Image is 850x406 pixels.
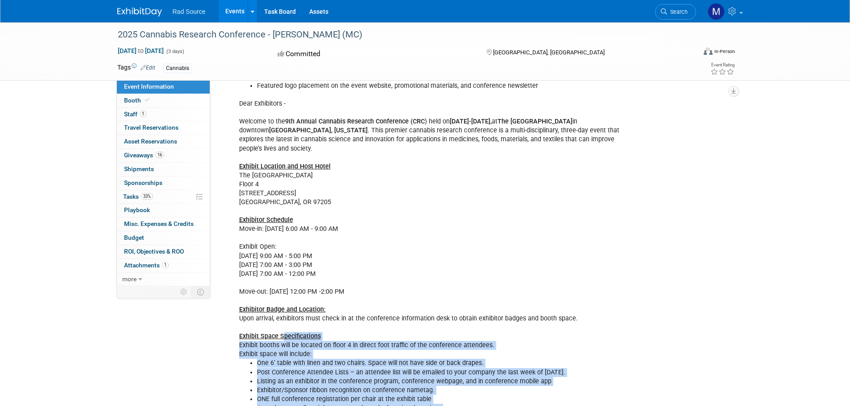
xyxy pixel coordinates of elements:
[257,377,630,386] li: Listing as an exhibitor in the conference program, conference webpage, and in conference mobile app
[191,286,210,298] td: Toggle Event Tabs
[667,8,688,15] span: Search
[124,262,169,269] span: Attachments
[124,248,184,255] span: ROI, Objectives & ROO
[257,386,630,395] li: Exhibitor/Sponsor ribbon recognition on conference nametag.
[124,206,150,213] span: Playbook
[117,121,210,135] a: Travel Reservations
[117,273,210,286] a: more
[275,46,472,62] div: Committed
[117,259,210,272] a: Attachments1
[257,368,630,377] li: Post Conference Attendee Lists – an attendee list will be emailed to your company the last week o...
[498,118,572,125] b: The [GEOGRAPHIC_DATA]
[155,152,164,158] span: 16
[115,27,683,43] div: 2025 Cannabis Research Conference - [PERSON_NAME] (MC)
[163,64,192,73] div: Cannabis
[124,124,178,131] span: Travel Reservations
[643,46,735,60] div: Event Format
[117,217,210,231] a: Misc. Expenses & Credits
[145,98,149,103] i: Booth reservation complete
[124,152,164,159] span: Giveaways
[117,135,210,148] a: Asset Reservations
[117,63,155,73] td: Tags
[269,127,368,134] b: [GEOGRAPHIC_DATA], [US_STATE]
[117,47,164,55] span: [DATE] [DATE]
[124,220,194,227] span: Misc. Expenses & Credits
[176,286,192,298] td: Personalize Event Tab Strip
[493,49,605,56] span: [GEOGRAPHIC_DATA], [GEOGRAPHIC_DATA]
[162,262,169,268] span: 1
[257,359,630,368] li: One 6’ table with linen and two chairs. Space will not have side or back drapes.
[239,163,331,170] u: Exhibit Location and Host Hotel
[239,306,326,313] u: Exhibitor Badge and Location:
[124,97,151,104] span: Booth
[450,118,492,125] b: [DATE]-[DATE],
[285,118,425,125] b: 9th Annual Cannabis Research Conference (CRC
[117,163,210,176] a: Shipments
[117,149,210,162] a: Giveaways16
[655,4,696,20] a: Search
[117,80,210,94] a: Event Information
[714,48,735,55] div: In-Person
[117,245,210,258] a: ROI, Objectives & ROO
[124,83,174,90] span: Event Information
[117,176,210,190] a: Sponsorships
[708,3,725,20] img: Madison Coleman
[117,94,210,107] a: Booth
[124,234,144,241] span: Budget
[257,82,630,90] li: Featured logo placement on the event website, promotional materials, and conference newsletter
[124,165,154,172] span: Shipments
[123,193,153,200] span: Tasks
[117,108,210,121] a: Staff1
[124,111,146,118] span: Staff
[124,138,177,145] span: Asset Reservations
[239,332,321,340] u: Exhibit Space Specifications
[117,190,210,204] a: Tasks33%
[166,49,184,54] span: (3 days)
[117,8,162,16] img: ExhibitDay
[257,395,630,404] li: ONE full conference registration per chair at the exhibit table
[704,48,713,55] img: Format-Inperson.png
[124,179,162,186] span: Sponsorships
[140,111,146,117] span: 1
[141,193,153,200] span: 33%
[117,204,210,217] a: Playbook
[117,231,210,245] a: Budget
[141,65,155,71] a: Edit
[239,216,293,224] u: Exhibitor Schedule
[122,275,137,283] span: more
[710,63,734,67] div: Event Rating
[173,8,206,15] span: Rad Source
[137,47,145,54] span: to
